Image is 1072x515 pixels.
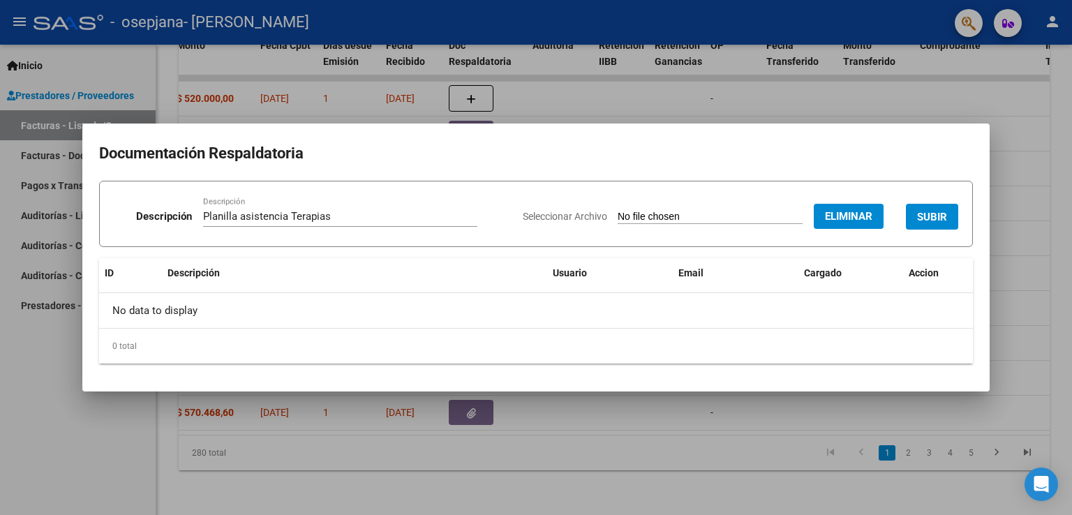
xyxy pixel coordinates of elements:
span: Cargado [804,267,842,278]
button: Eliminar [814,204,884,229]
datatable-header-cell: Cargado [798,258,903,288]
button: SUBIR [906,204,958,230]
span: Seleccionar Archivo [523,211,607,222]
div: 0 total [99,329,973,364]
span: SUBIR [917,211,947,223]
span: ID [105,267,114,278]
span: Accion [909,267,939,278]
datatable-header-cell: Descripción [162,258,547,288]
datatable-header-cell: Email [673,258,798,288]
span: Eliminar [825,210,872,223]
datatable-header-cell: Usuario [547,258,673,288]
datatable-header-cell: Accion [903,258,973,288]
span: Usuario [553,267,587,278]
span: Email [678,267,703,278]
div: No data to display [99,293,973,328]
h2: Documentación Respaldatoria [99,140,973,167]
datatable-header-cell: ID [99,258,162,288]
p: Descripción [136,209,192,225]
div: Open Intercom Messenger [1025,468,1058,501]
span: Descripción [167,267,220,278]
